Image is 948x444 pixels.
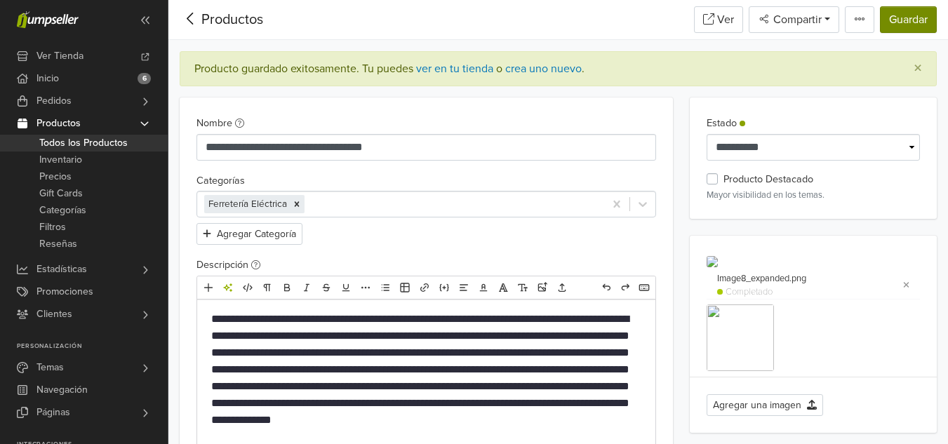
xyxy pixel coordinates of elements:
[196,173,245,189] label: Categorías
[707,116,745,131] label: Estado
[880,6,937,33] button: Guardar
[138,73,151,84] span: 6
[17,342,168,351] p: Personalización
[39,185,83,202] span: Gift Cards
[553,278,571,297] a: Subir archivos
[717,272,838,285] p: Image8_expanded.png
[36,258,87,281] span: Estadísticas
[36,112,81,135] span: Productos
[317,278,335,297] a: Eliminado
[493,62,502,76] span: o
[180,9,263,30] div: Productos
[770,13,822,27] span: Compartir
[194,60,891,77] div: Producto guardado exitosamente. .
[39,152,82,168] span: Inventario
[289,195,305,213] div: Remove [object Object]
[39,219,66,236] span: Filtros
[356,278,375,297] a: Más formato
[258,278,276,297] a: Formato
[723,172,813,187] label: Producto Destacado
[36,45,84,67] span: Ver Tienda
[376,278,394,297] a: Lista
[455,278,473,297] a: Alineación
[36,401,70,424] span: Páginas
[359,62,413,76] span: Tu puedes
[219,278,237,297] a: Herramientas de IA
[707,256,718,267] img: Image8_expanded_---_1759622622742.png
[278,278,296,297] a: Negrita
[707,304,774,372] img: Image8_expanded_---_1759622622742.png
[39,236,77,253] span: Reseñas
[239,278,257,297] a: HTML
[726,286,773,297] span: Completado
[914,58,922,79] span: ×
[749,6,839,33] button: Compartir
[435,278,453,297] a: Incrustar
[36,90,72,112] span: Pedidos
[36,281,93,303] span: Promociones
[337,278,355,297] a: Subrayado
[474,278,493,297] a: Color del texto
[36,303,72,325] span: Clientes
[635,278,653,297] a: Atajos
[199,278,218,297] a: Añadir
[416,62,493,76] a: ver en tu tienda
[39,135,128,152] span: Todos los Productos
[707,189,920,202] p: Mayor visibilidad en los temas.
[196,116,244,131] label: Nombre
[597,278,615,297] a: Deshacer
[694,6,743,33] a: Ver
[533,278,552,297] a: Subir imágenes
[36,356,64,379] span: Temas
[36,379,88,401] span: Navegación
[208,199,287,210] span: Ferretería Eléctrica
[494,278,512,297] a: Fuente
[396,278,414,297] a: Tabla
[616,278,634,297] a: Rehacer
[415,278,434,297] a: Enlace
[196,257,260,273] label: Descripción
[39,202,86,219] span: Categorías
[298,278,316,297] a: Cursiva
[39,168,72,185] span: Precios
[707,394,823,416] button: Agregar una imagen
[36,67,59,90] span: Inicio
[505,62,582,76] a: crea uno nuevo
[514,278,532,297] a: Tamaño de fuente
[900,52,936,86] button: Close
[196,223,302,245] button: Agregar Categoría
